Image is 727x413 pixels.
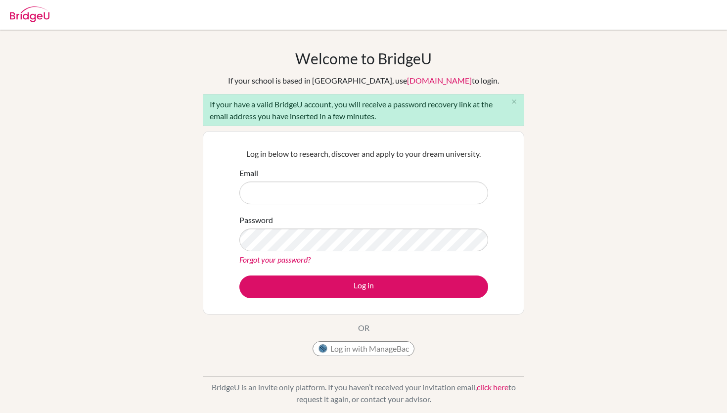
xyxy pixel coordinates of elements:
label: Email [239,167,258,179]
div: If your school is based in [GEOGRAPHIC_DATA], use to login. [228,75,499,87]
p: OR [358,322,369,334]
button: Log in [239,275,488,298]
a: [DOMAIN_NAME] [407,76,472,85]
p: Log in below to research, discover and apply to your dream university. [239,148,488,160]
button: Close [504,94,524,109]
a: Forgot your password? [239,255,311,264]
i: close [510,98,518,105]
div: If your have a valid BridgeU account, you will receive a password recovery link at the email addr... [203,94,524,126]
label: Password [239,214,273,226]
button: Log in with ManageBac [313,341,414,356]
h1: Welcome to BridgeU [295,49,432,67]
p: BridgeU is an invite only platform. If you haven’t received your invitation email, to request it ... [203,381,524,405]
a: click here [477,382,508,392]
img: Bridge-U [10,6,49,22]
